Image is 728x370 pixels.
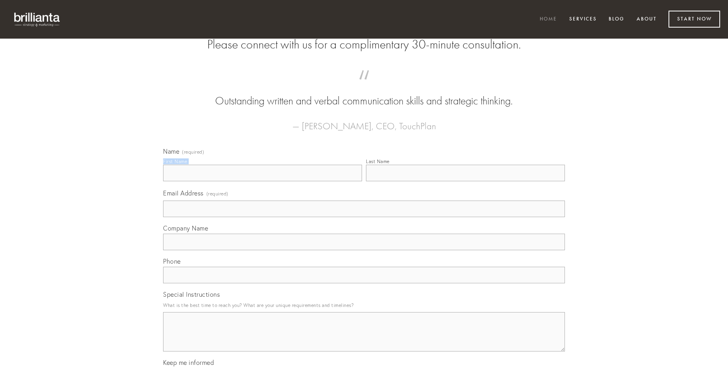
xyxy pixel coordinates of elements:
[535,13,562,26] a: Home
[163,257,181,265] span: Phone
[182,150,204,154] span: (required)
[163,37,565,52] h2: Please connect with us for a complimentary 30-minute consultation.
[163,189,204,197] span: Email Address
[163,290,220,298] span: Special Instructions
[604,13,630,26] a: Blog
[163,359,214,366] span: Keep me informed
[8,8,67,31] img: brillianta - research, strategy, marketing
[163,158,187,164] div: First Name
[631,13,662,26] a: About
[163,224,208,232] span: Company Name
[669,11,720,28] a: Start Now
[163,147,179,155] span: Name
[206,188,228,199] span: (required)
[163,300,565,311] p: What is the best time to reach you? What are your unique requirements and timelines?
[176,78,552,93] span: “
[564,13,602,26] a: Services
[176,109,552,134] figcaption: — [PERSON_NAME], CEO, TouchPlan
[366,158,390,164] div: Last Name
[176,78,552,109] blockquote: Outstanding written and verbal communication skills and strategic thinking.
